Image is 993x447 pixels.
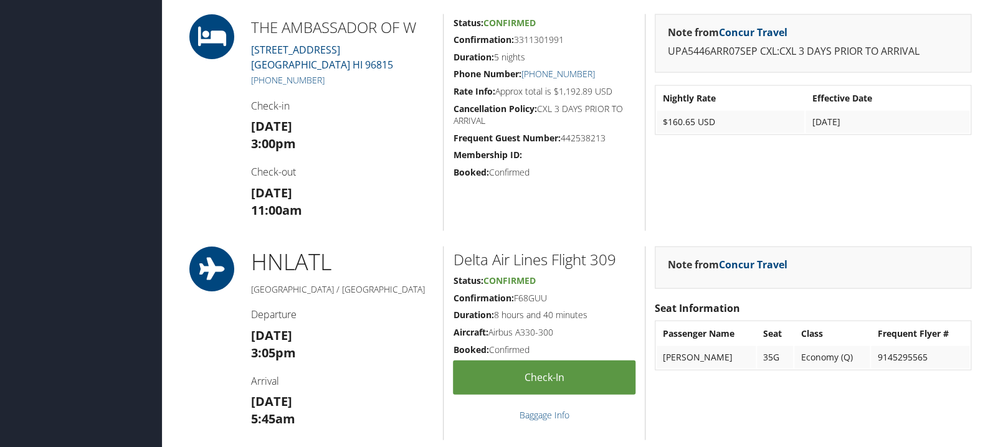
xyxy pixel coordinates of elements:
[453,166,635,179] h5: Confirmed
[251,344,296,361] strong: 3:05pm
[251,410,295,427] strong: 5:45am
[453,34,513,45] strong: Confirmation:
[871,346,969,369] td: 9145295565
[668,44,958,60] p: UPA5446ARR07SEP CXL:CXL 3 DAYS PRIOR TO ARRIVAL
[757,322,794,345] th: Seat
[453,166,488,178] strong: Booked:
[657,111,805,133] td: $160.65 USD
[251,17,434,38] h2: THE AMBASSADOR OF W
[251,43,393,72] a: [STREET_ADDRESS][GEOGRAPHIC_DATA] HI 96815
[453,275,483,286] strong: Status:
[251,308,434,321] h4: Departure
[453,344,488,355] strong: Booked:
[805,111,969,133] td: [DATE]
[251,374,434,388] h4: Arrival
[453,132,635,144] h5: 442538213
[453,292,513,304] strong: Confirmation:
[521,68,594,80] a: [PHONE_NUMBER]
[251,184,292,201] strong: [DATE]
[453,132,560,144] strong: Frequent Guest Number:
[483,275,535,286] span: Confirmed
[251,99,434,113] h4: Check-in
[453,34,635,46] h5: 3311301991
[453,309,493,321] strong: Duration:
[251,74,325,86] a: [PHONE_NUMBER]
[483,17,535,29] span: Confirmed
[251,165,434,179] h4: Check-out
[251,247,434,278] h1: HNL ATL
[453,17,483,29] strong: Status:
[794,322,870,345] th: Class
[668,258,787,271] strong: Note from
[453,344,635,356] h5: Confirmed
[453,68,521,80] strong: Phone Number:
[520,409,569,421] a: Baggage Info
[453,103,536,115] strong: Cancellation Policy:
[657,87,805,110] th: Nightly Rate
[453,249,635,270] h2: Delta Air Lines Flight 309
[251,393,292,410] strong: [DATE]
[453,51,635,64] h5: 5 nights
[805,87,969,110] th: Effective Date
[251,202,302,219] strong: 11:00am
[657,346,756,369] td: [PERSON_NAME]
[453,292,635,304] h5: F68GUU
[453,326,635,339] h5: Airbus A330-300
[251,135,296,152] strong: 3:00pm
[453,103,635,127] h5: CXL 3 DAYS PRIOR TO ARRIVAL
[453,85,495,97] strong: Rate Info:
[453,149,521,161] strong: Membership ID:
[453,85,635,98] h5: Approx total is $1,192.89 USD
[871,322,969,345] th: Frequent Flyer #
[719,26,787,39] a: Concur Travel
[668,26,787,39] strong: Note from
[757,346,794,369] td: 35G
[251,118,292,134] strong: [DATE]
[453,309,635,321] h5: 8 hours and 40 minutes
[251,327,292,344] strong: [DATE]
[251,283,434,296] h5: [GEOGRAPHIC_DATA] / [GEOGRAPHIC_DATA]
[794,346,870,369] td: Economy (Q)
[655,301,740,315] strong: Seat Information
[453,360,635,395] a: Check-in
[453,51,493,63] strong: Duration:
[453,326,488,338] strong: Aircraft:
[657,322,756,345] th: Passenger Name
[719,258,787,271] a: Concur Travel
